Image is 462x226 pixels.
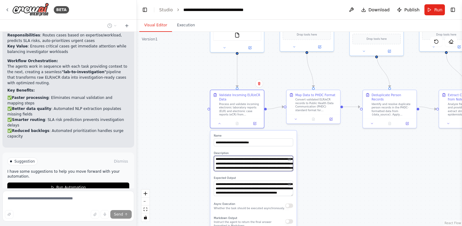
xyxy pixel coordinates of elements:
button: Open in side panel [247,121,262,126]
span: Drop tools here [436,32,457,37]
label: Expected Output [214,176,293,180]
span: Download [369,7,390,13]
a: React Flow attribution [445,221,461,225]
strong: Better data quality [12,107,51,111]
button: Publish [394,4,422,15]
button: Start a new chat [122,22,132,29]
button: Execution [172,19,200,32]
div: Map Data to PHDC Format [295,93,335,97]
strong: Smarter routing [12,118,45,122]
p: Whether the task should be executed asynchronously. [214,206,285,210]
li: ✅ : Eliminates manual validation and mapping steps [7,95,129,106]
strong: Workflow Orchestration: [7,59,58,63]
p: The agents work in sequence with each task providing context to the next, creating a seamless pip... [7,64,129,86]
span: Async Execution [214,202,235,205]
button: toggle interactivity [141,213,149,221]
strong: Reduced backlogs [12,129,49,133]
strong: Key Value [7,44,28,48]
button: Send [110,210,132,219]
div: Convert validated ELR/eCR records to Public Health Data Communication (PHDC) standard format for ... [295,98,337,112]
button: Upload files [91,210,99,219]
button: Visual Editor [139,19,172,32]
button: Click to speak your automation idea [101,210,109,219]
div: React Flow controls [141,190,149,221]
div: Drop tools here [280,2,334,52]
li: ✅ : Automated NLP extraction populates missing fields [7,106,129,117]
g: Edge from be8d6f68-4156-48a3-b48d-1dc5c6b13058 to 899d03a0-49de-437d-af48-01077b119999 [419,105,436,111]
button: Open in side panel [238,45,262,50]
div: BETA [54,6,69,13]
button: Dismiss [113,158,129,164]
button: fit view [141,205,149,213]
p: I have some suggestions to help you move forward with your automation. [7,169,129,179]
span: Publish [404,7,420,13]
div: Deduplicate Person RecordsIdentify and resolve duplicate person records in the PHDC-formatted dat... [362,90,417,128]
span: Run [434,7,442,13]
strong: "lab-to-investigation" [62,70,106,74]
button: Run [424,4,445,15]
button: Open in side panel [324,117,339,122]
g: Edge from 6a3d4395-79a9-4111-98a0-b5082383ff37 to be8d6f68-4156-48a3-b48d-1dc5c6b13058 [343,105,360,109]
div: Deduplicate Person Records [372,93,414,102]
span: Run Automation [56,185,86,190]
span: Drop tools here [297,32,317,37]
button: Hide left sidebar [141,6,149,14]
button: Open in side panel [400,121,415,126]
span: Drop tools here [366,37,387,41]
strong: Faster processing [12,96,49,100]
button: zoom out [141,198,149,205]
button: Open in editor [287,157,292,162]
li: : Routes cases based on expertise/workload, predicts SLA risks, auto-prioritizes urgent cases [7,32,129,43]
label: Name [214,134,293,137]
strong: Responsibilities [7,33,40,37]
strong: Key Benefits: [7,88,35,92]
nav: breadcrumb [159,7,252,13]
li: ✅ : SLA risk prediction prevents investigation delays [7,117,129,128]
button: Run Automation [7,183,129,192]
g: Edge from b1996926-73f6-4e04-8f98-fef315432aee to be8d6f68-4156-48a3-b48d-1dc5c6b13058 [374,54,392,87]
span: Markdown Output [214,217,237,220]
li: : Ensures critical cases get immediate attention while balancing investigator workloads [7,43,129,55]
button: Open in side panel [377,49,402,54]
div: Map Data to PHDC FormatConvert validated ELR/eCR records to Public Health Data Communication (PHD... [286,90,341,124]
g: Edge from 6d67d6f3-9efd-41ac-b289-c99ade98ad2a to c2c1cafb-b058-43a8-ab13-6736d0987d3f [235,55,239,87]
img: Logo [12,3,49,17]
label: Description [214,152,293,155]
button: Download [359,4,392,15]
button: Open in editor [287,182,292,187]
button: zoom in [141,190,149,198]
div: Validate Incoming ELR/eCR DataProcess and validate incoming electronic laboratory reports (ELR) a... [210,90,264,128]
div: Validate Incoming ELR/eCR Data [219,93,261,102]
span: Suggestion [14,159,35,164]
button: Improve this prompt [5,210,13,219]
g: Edge from c2c1cafb-b058-43a8-ab13-6736d0987d3f to 6a3d4395-79a9-4111-98a0-b5082383ff37 [267,105,284,111]
button: No output available [304,117,322,122]
button: Switch to previous chat [105,22,119,29]
button: Open in side panel [307,44,332,50]
button: No output available [228,121,246,126]
a: Studio [159,7,173,12]
button: Show right sidebar [449,6,457,14]
div: Drop tools here [349,2,404,56]
li: ✅ : Automated prioritization handles surge capacity [7,128,129,139]
div: Version 1 [142,37,158,42]
g: Edge from b80bbb26-6a46-4851-a745-cd20acf7c7f7 to 6a3d4395-79a9-4111-98a0-b5082383ff37 [305,54,316,87]
span: Send [114,212,123,217]
div: Identify and resolve duplicate person records in the PHDC-formatted data from {data_source}. Appl... [372,102,414,116]
img: FileReadTool [235,32,240,38]
button: Delete node [255,80,263,88]
button: No output available [380,121,399,126]
div: Process and validate incoming electronic laboratory reports (ELR) and electronic case reports (eC... [219,102,261,116]
div: FileReadTool [210,2,264,53]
